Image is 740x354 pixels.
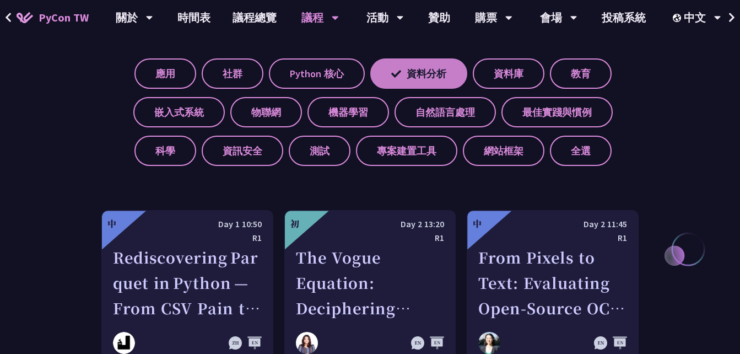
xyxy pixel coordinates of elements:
label: 測試 [289,136,350,166]
label: 全選 [550,136,612,166]
label: 物聯網 [230,97,302,127]
label: 教育 [550,58,612,89]
div: Day 2 13:20 [296,217,445,231]
label: 專案建置工具 [356,136,457,166]
label: 資訊安全 [202,136,283,166]
div: Day 2 11:45 [478,217,627,231]
div: From Pixels to Text: Evaluating Open-Source OCR Models on Japanese Medical Documents [478,245,627,321]
label: 自然語言處理 [395,97,496,127]
img: Josix [113,332,135,354]
div: R1 [113,231,262,245]
img: Chantal Pino [296,332,318,354]
span: PyCon TW [39,9,89,26]
div: 中 [473,217,482,230]
label: Python 核心 [269,58,365,89]
div: Rediscovering Parquet in Python — From CSV Pain to Columnar Gain [113,245,262,321]
div: The Vogue Equation: Deciphering Fashion Economics Through Python [296,245,445,321]
div: R1 [296,231,445,245]
img: Bing Wang [478,332,500,354]
div: 中 [107,217,116,230]
img: Locale Icon [673,14,684,22]
label: 社群 [202,58,263,89]
div: 初 [290,217,299,230]
label: 網站框架 [463,136,544,166]
label: 嵌入式系統 [133,97,225,127]
label: 機器學習 [307,97,389,127]
label: 資料分析 [370,58,467,89]
label: 資料庫 [473,58,544,89]
div: Day 1 10:50 [113,217,262,231]
img: Home icon of PyCon TW 2025 [17,12,33,23]
label: 最佳實踐與慣例 [501,97,613,127]
label: 應用 [134,58,196,89]
label: 科學 [134,136,196,166]
div: R1 [478,231,627,245]
a: PyCon TW [6,4,100,31]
